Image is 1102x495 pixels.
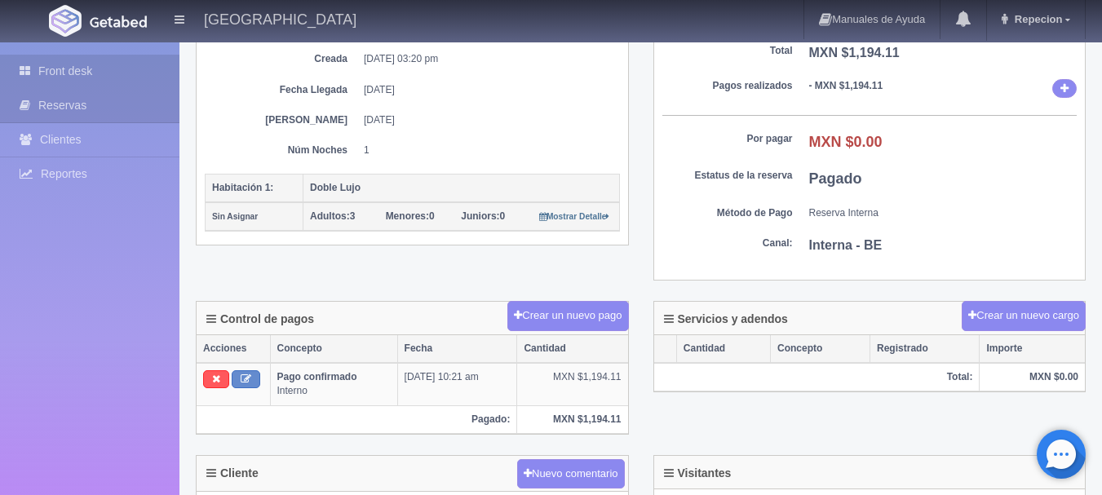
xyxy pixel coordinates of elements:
span: 0 [386,210,435,222]
th: MXN $0.00 [980,363,1085,391]
td: MXN $1,194.11 [517,363,628,405]
th: Cantidad [676,335,770,363]
h4: Servicios y adendos [664,313,788,325]
dt: Canal: [662,236,793,250]
dd: [DATE] [364,83,608,97]
b: Pagado [809,170,862,187]
button: Nuevo comentario [517,459,625,489]
button: Crear un nuevo cargo [962,301,1086,331]
strong: Juniors: [461,210,499,222]
th: Fecha [397,335,517,363]
th: MXN $1,194.11 [517,405,628,433]
small: Mostrar Detalle [539,212,610,221]
strong: Adultos: [310,210,350,222]
b: MXN $1,194.11 [809,46,900,60]
small: Sin Asignar [212,212,258,221]
span: 3 [310,210,355,222]
dt: [PERSON_NAME] [217,113,347,127]
a: Mostrar Detalle [539,210,610,222]
strong: Menores: [386,210,429,222]
dt: Por pagar [662,132,793,146]
dd: Reserva Interna [809,206,1078,220]
dt: Creada [217,52,347,66]
dt: Estatus de la reserva [662,169,793,183]
dt: Fecha Llegada [217,83,347,97]
th: Registrado [870,335,980,363]
dt: Total [662,44,793,58]
img: Getabed [49,5,82,37]
th: Acciones [197,335,270,363]
h4: Cliente [206,467,259,480]
dt: Método de Pago [662,206,793,220]
h4: Control de pagos [206,313,314,325]
dd: 1 [364,144,608,157]
th: Pagado: [197,405,517,433]
b: Habitación 1: [212,182,273,193]
h4: [GEOGRAPHIC_DATA] [204,8,356,29]
b: Pago confirmado [277,371,357,382]
th: Cantidad [517,335,628,363]
img: Getabed [90,15,147,28]
dt: Pagos realizados [662,79,793,93]
th: Concepto [270,335,397,363]
dd: [DATE] [364,113,608,127]
b: Interna - BE [809,238,883,252]
dd: [DATE] 03:20 pm [364,52,608,66]
span: 0 [461,210,505,222]
button: Crear un nuevo pago [507,301,628,331]
h4: Visitantes [664,467,732,480]
span: Repecion [1011,13,1063,25]
dt: Núm Noches [217,144,347,157]
td: Interno [270,363,397,405]
b: - MXN $1,194.11 [809,80,883,91]
th: Concepto [771,335,870,363]
th: Importe [980,335,1085,363]
b: MXN $0.00 [809,134,883,150]
th: Doble Lujo [303,174,620,202]
td: [DATE] 10:21 am [397,363,517,405]
th: Total: [654,363,980,391]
